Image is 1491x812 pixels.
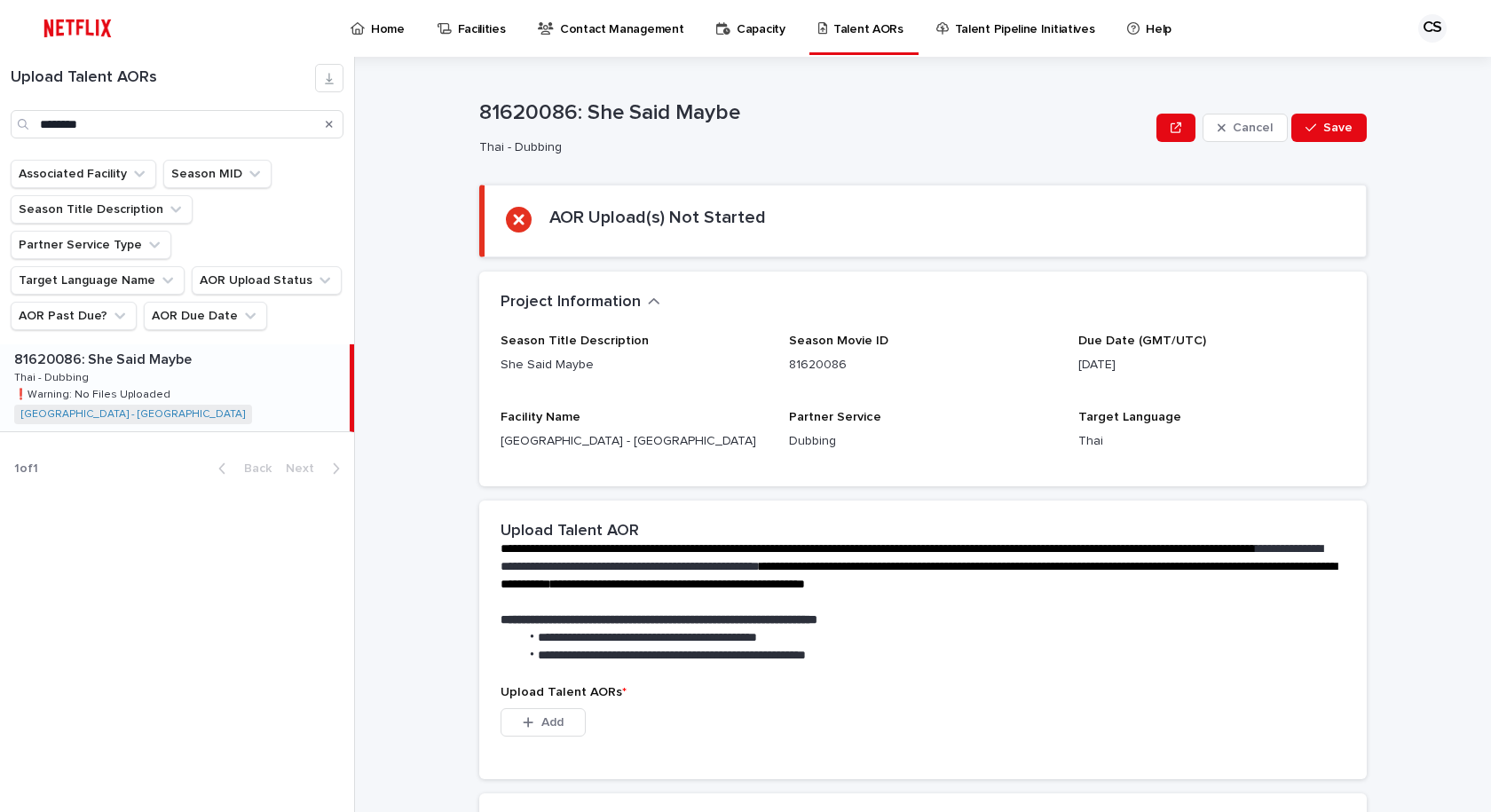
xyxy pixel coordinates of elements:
button: Project Information [501,293,660,312]
a: [GEOGRAPHIC_DATA] - [GEOGRAPHIC_DATA] [21,408,245,421]
button: Partner Service Type [11,231,171,259]
img: ifQbXi3ZQGMSEF7WDB7W [35,11,120,46]
p: 81620086 [789,356,1056,374]
p: She Said Maybe [501,356,768,374]
p: Thai [1078,432,1345,451]
p: [GEOGRAPHIC_DATA] - [GEOGRAPHIC_DATA] [501,432,768,451]
button: Season Title Description [11,195,193,224]
span: Next [286,462,325,475]
button: AOR Due Date [144,302,267,330]
h1: Upload Talent AORs [11,68,315,88]
p: ❗️Warning: No Files Uploaded [14,385,174,401]
span: Facility Name [501,411,580,423]
h2: Project Information [501,293,641,312]
span: Due Date (GMT/UTC) [1078,335,1206,347]
button: Next [279,461,354,477]
input: Search [11,110,343,138]
h2: AOR Upload(s) Not Started [549,207,766,228]
p: Dubbing [789,432,1056,451]
span: Back [233,462,272,475]
button: Cancel [1203,114,1288,142]
button: Back [204,461,279,477]
span: Partner Service [789,411,881,423]
button: Season MID [163,160,272,188]
div: CS [1418,14,1447,43]
span: Season Movie ID [789,335,888,347]
h2: Upload Talent AOR [501,522,639,541]
p: Thai - Dubbing [479,140,1142,155]
span: Save [1323,122,1353,134]
p: 81620086: She Said Maybe [14,348,195,368]
button: Target Language Name [11,266,185,295]
button: Save [1291,114,1367,142]
button: Associated Facility [11,160,156,188]
span: Target Language [1078,411,1181,423]
span: Cancel [1233,122,1273,134]
p: Thai - Dubbing [14,368,92,384]
button: AOR Past Due? [11,302,137,330]
button: AOR Upload Status [192,266,342,295]
span: Upload Talent AORs [501,686,627,698]
span: Season Title Description [501,335,649,347]
button: Add [501,708,586,737]
span: Add [541,716,564,729]
p: [DATE] [1078,356,1345,374]
p: 81620086: She Said Maybe [479,100,1149,126]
